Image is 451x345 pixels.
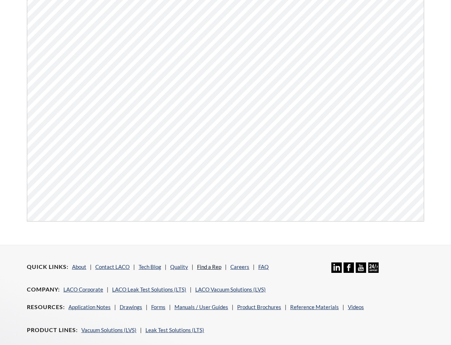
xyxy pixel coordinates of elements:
a: Manuals / User Guides [174,304,228,310]
h4: Quick Links [27,263,68,271]
a: Drawings [120,304,142,310]
a: LACO Vacuum Solutions (LVS) [195,286,266,293]
a: Reference Materials [290,304,339,310]
a: Forms [151,304,165,310]
a: Product Brochures [237,304,281,310]
a: Tech Blog [139,264,161,270]
h4: Company [27,286,60,293]
a: Application Notes [68,304,111,310]
a: Vacuum Solutions (LVS) [81,327,136,333]
a: LACO Corporate [63,286,103,293]
a: Videos [348,304,364,310]
a: Careers [230,264,249,270]
a: 24/7 Support [368,267,379,274]
img: 24/7 Support Icon [368,262,379,273]
h4: Resources [27,303,65,311]
a: Leak Test Solutions (LTS) [145,327,204,333]
a: Quality [170,264,188,270]
h4: Product Lines [27,326,78,334]
a: About [72,264,86,270]
a: Contact LACO [95,264,130,270]
a: Find a Rep [197,264,221,270]
a: LACO Leak Test Solutions (LTS) [112,286,186,293]
a: FAQ [258,264,269,270]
